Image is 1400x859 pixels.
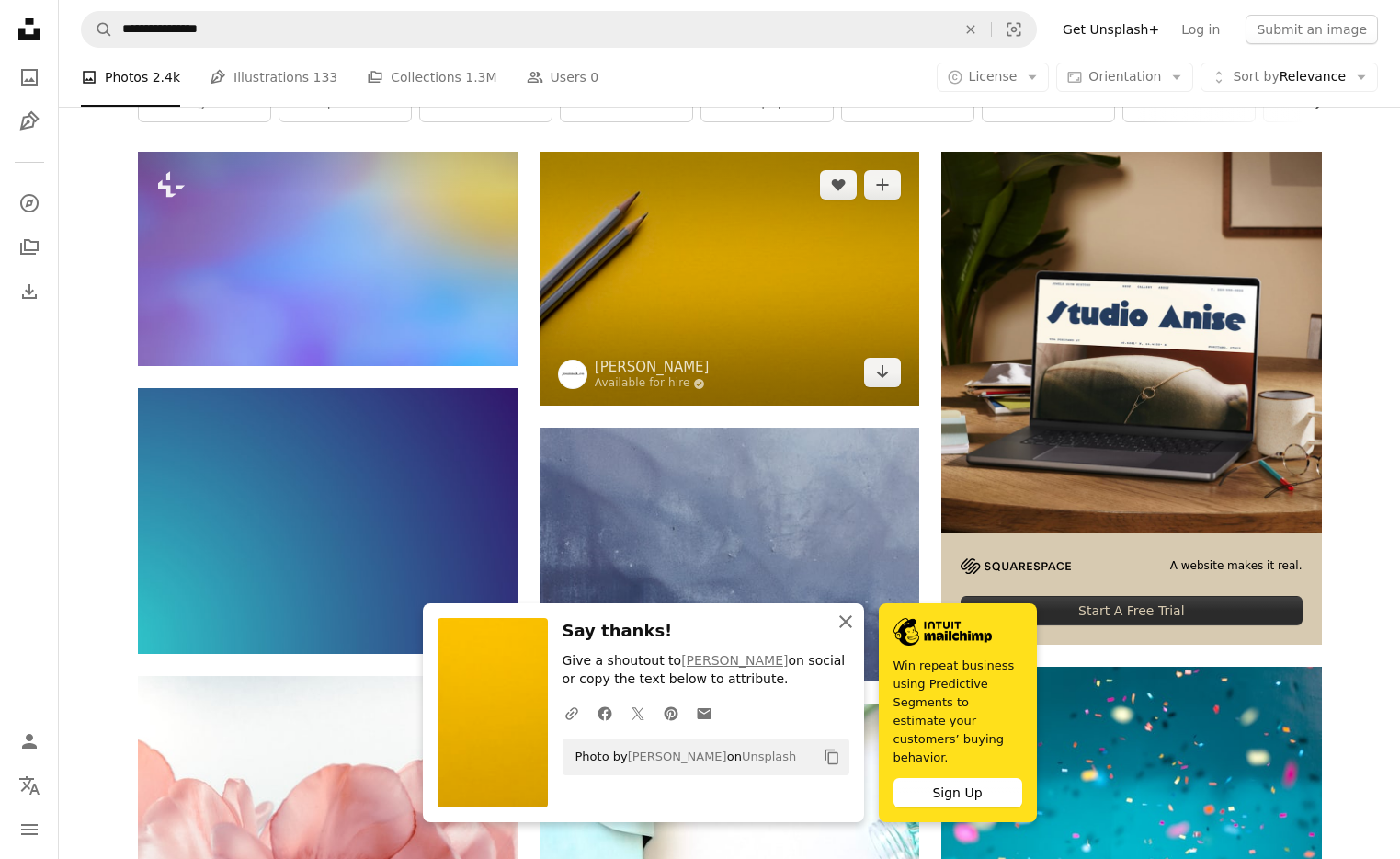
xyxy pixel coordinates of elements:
[138,152,518,365] img: a blurry image of a blue, yellow, and purple background
[654,694,688,731] a: Share on Pinterest
[558,360,587,389] img: Go to Joanna Kosinska's profile
[688,694,721,731] a: Share over email
[864,358,901,387] a: Download
[81,11,1037,48] form: Find visuals sitewide
[893,618,992,646] img: file-1690386555781-336d1949dad1image
[138,250,518,267] a: a blurry image of a blue, yellow, and purple background
[950,12,991,47] button: Clear
[588,694,621,731] a: Share on Facebook
[816,741,848,773] button: Copy to clipboard
[1233,69,1279,84] span: Sort by
[992,12,1036,47] button: Visual search
[879,603,1037,822] a: Win repeat business using Predictive Segments to estimate your customers’ buying behavior.Sign Up
[11,811,48,848] button: Menu
[138,388,518,654] img: Light blue to dark blue gradient
[11,11,48,52] a: Home — Unsplash
[1201,63,1378,92] button: Sort byRelevance
[566,742,797,772] span: Photo by on
[621,694,654,731] a: Share on Twitter
[1170,15,1231,44] a: Log in
[313,67,338,87] span: 133
[138,774,518,791] a: pink flower in white background
[11,273,48,310] a: Download History
[540,152,919,406] img: two gray pencils on yellow surface
[590,67,598,87] span: 0
[367,48,496,107] a: Collections 1.3M
[941,152,1321,532] img: file-1705123271268-c3eaf6a79b21image
[595,358,710,376] a: [PERSON_NAME]
[864,170,901,200] button: Add to Collection
[82,12,113,47] button: Search Unsplash
[893,657,1022,767] span: Win repeat business using Predictive Segments to estimate your customers’ buying behavior.
[961,558,1071,574] img: file-1705255347840-230a6ab5bca9image
[1233,68,1346,86] span: Relevance
[628,750,727,763] a: [PERSON_NAME]
[11,59,48,96] a: Photos
[527,48,599,107] a: Users 0
[742,750,796,763] a: Unsplash
[540,428,919,681] img: a black and white photo of a blue wall
[1088,69,1161,84] span: Orientation
[540,546,919,563] a: a black and white photo of a blue wall
[11,229,48,266] a: Collections
[1170,558,1303,574] span: A website makes it real.
[961,596,1302,625] div: Start A Free Trial
[1056,63,1193,92] button: Orientation
[893,778,1022,807] div: Sign Up
[540,270,919,287] a: two gray pencils on yellow surface
[11,103,48,140] a: Illustrations
[540,837,919,853] a: a white table topped with lots of crafting supplies
[969,69,1018,84] span: License
[937,63,1050,92] button: License
[11,723,48,760] a: Log in / Sign up
[681,653,788,668] a: [PERSON_NAME]
[941,152,1321,645] a: A website makes it real.Start A Free Trial
[941,785,1321,801] a: selective focus photography of multicolored confetti lot
[11,767,48,804] button: Language
[138,512,518,529] a: Light blue to dark blue gradient
[210,48,337,107] a: Illustrations 133
[1052,15,1170,44] a: Get Unsplash+
[563,618,849,645] h3: Say thanks!
[465,67,496,87] span: 1.3M
[595,376,710,391] a: Available for hire
[11,185,48,222] a: Explore
[820,170,857,200] button: Like
[1246,15,1378,44] button: Submit an image
[563,652,849,689] p: Give a shoutout to on social or copy the text below to attribute.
